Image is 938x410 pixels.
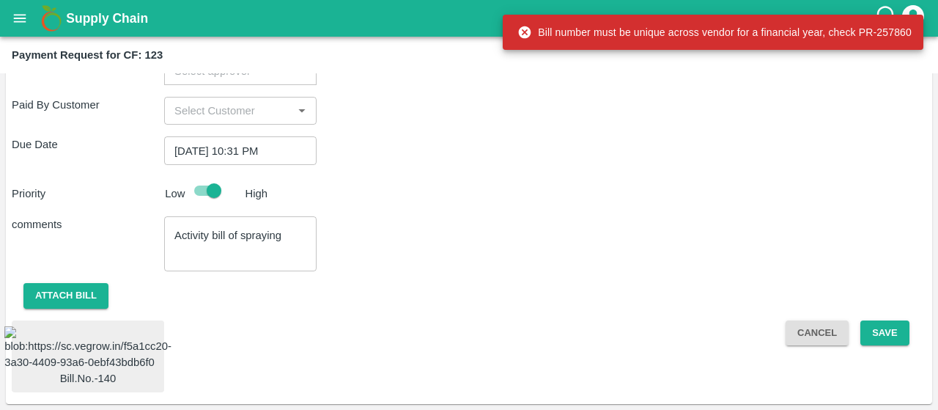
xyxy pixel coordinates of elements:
b: Supply Chain [66,11,148,26]
p: Priority [12,186,159,202]
a: Supply Chain [66,8,874,29]
p: High [245,186,268,202]
p: Paid By Customer [12,97,164,113]
div: account of current user [900,3,926,34]
textarea: Activity bill of spraying [174,228,306,259]
input: Choose date, selected date is Sep 22, 2025 [164,136,306,164]
button: Open [292,101,311,120]
button: Attach bill [23,283,108,309]
div: Bill number must be unique across vendor for a financial year, check PR-257860 [517,19,912,45]
p: comments [12,216,164,233]
span: Bill.No.-140 [60,370,117,387]
p: Due Date [12,136,164,153]
b: Payment Request for CF: 123 [12,49,163,61]
img: logo [37,4,66,33]
button: Save [860,321,909,346]
button: Cancel [786,321,849,346]
input: Select Customer [169,101,288,120]
img: blob:https://sc.vegrow.in/f5a1cc20-3a30-4409-93a6-0ebf43bdb6f0 [4,326,171,371]
button: open drawer [3,1,37,35]
p: Low [165,186,185,202]
div: customer-support [874,5,900,32]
